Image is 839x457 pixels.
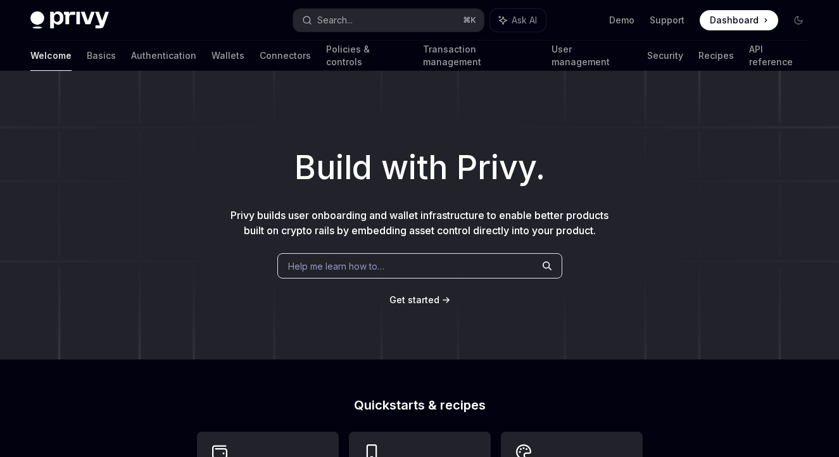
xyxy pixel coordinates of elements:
[131,41,196,71] a: Authentication
[389,294,439,305] span: Get started
[788,10,809,30] button: Toggle dark mode
[650,14,684,27] a: Support
[293,9,484,32] button: Search...⌘K
[700,10,778,30] a: Dashboard
[389,294,439,306] a: Get started
[463,15,476,25] span: ⌘ K
[197,399,643,411] h2: Quickstarts & recipes
[230,209,609,237] span: Privy builds user onboarding and wallet infrastructure to enable better products built on crypto ...
[647,41,683,71] a: Security
[490,9,546,32] button: Ask AI
[260,41,311,71] a: Connectors
[423,41,536,71] a: Transaction management
[609,14,634,27] a: Demo
[20,143,819,192] h1: Build with Privy.
[698,41,734,71] a: Recipes
[749,41,809,71] a: API reference
[211,41,244,71] a: Wallets
[30,41,72,71] a: Welcome
[552,41,632,71] a: User management
[30,11,109,29] img: dark logo
[288,260,384,273] span: Help me learn how to…
[512,14,537,27] span: Ask AI
[87,41,116,71] a: Basics
[326,41,408,71] a: Policies & controls
[710,14,759,27] span: Dashboard
[317,13,353,28] div: Search...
